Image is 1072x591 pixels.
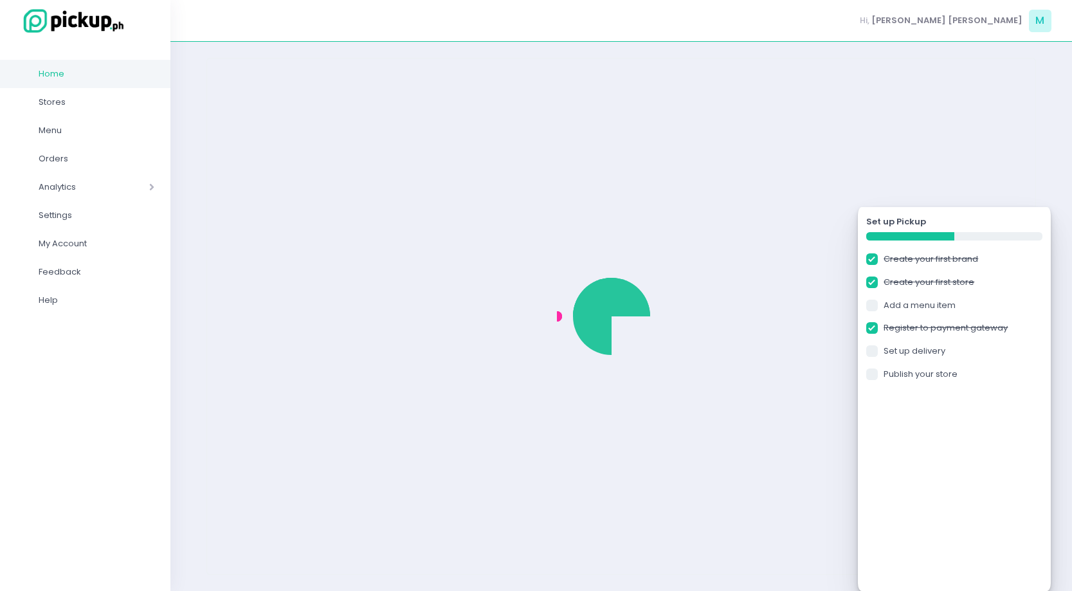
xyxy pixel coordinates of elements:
[866,215,926,228] strong: Set up Pickup
[884,368,958,381] a: Publish your store
[884,253,978,266] a: Create your first brand
[1029,10,1051,32] span: M
[39,292,154,309] span: Help
[39,66,154,82] span: Home
[860,14,869,27] span: Hi,
[39,94,154,111] span: Stores
[884,322,1008,334] a: Register to payment gateway
[39,235,154,252] span: My Account
[39,179,113,195] span: Analytics
[39,122,154,139] span: Menu
[39,150,154,167] span: Orders
[39,264,154,280] span: Feedback
[871,14,1022,27] span: [PERSON_NAME] [PERSON_NAME]
[884,276,974,289] a: Create your first store
[39,207,154,224] span: Settings
[16,7,125,35] img: logo
[884,345,945,358] a: Set up delivery
[884,299,956,312] a: Add a menu item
